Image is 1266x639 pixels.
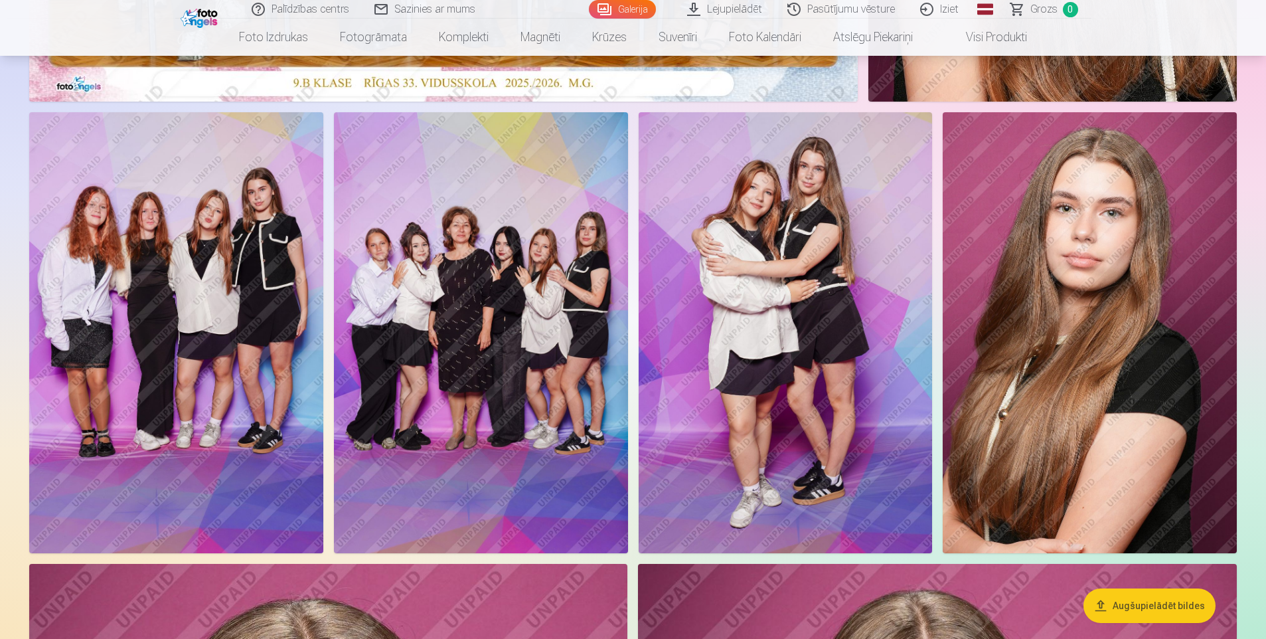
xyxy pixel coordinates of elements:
[505,19,576,56] a: Magnēti
[324,19,423,56] a: Fotogrāmata
[223,19,324,56] a: Foto izdrukas
[423,19,505,56] a: Komplekti
[817,19,929,56] a: Atslēgu piekariņi
[1030,1,1058,17] span: Grozs
[576,19,643,56] a: Krūzes
[1063,2,1078,17] span: 0
[181,5,221,28] img: /fa1
[929,19,1043,56] a: Visi produkti
[1083,589,1216,623] button: Augšupielādēt bildes
[643,19,713,56] a: Suvenīri
[713,19,817,56] a: Foto kalendāri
